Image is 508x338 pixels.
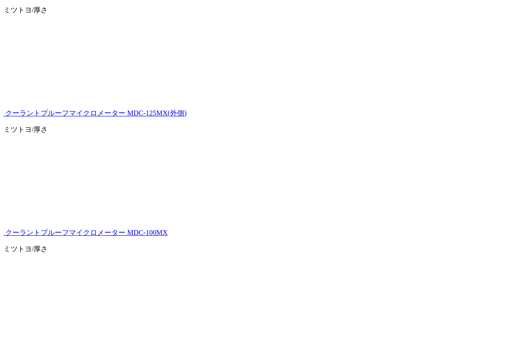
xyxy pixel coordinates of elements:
span: クーラントプルーフマイクロメーター MDC-125MX(外側) [5,109,186,117]
p: ミツトヨ/厚さ [4,125,504,134]
p: ミツトヨ/厚さ [4,6,504,15]
a: クーラントプルーフマイクロメーター MDC-100MX [4,229,168,236]
a: クーラントプルーフマイクロメーター MDC-125MX(外側) [4,109,186,117]
p: ミツトヨ/厚さ [4,245,504,254]
span: クーラントプルーフマイクロメーター MDC-100MX [5,229,168,236]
